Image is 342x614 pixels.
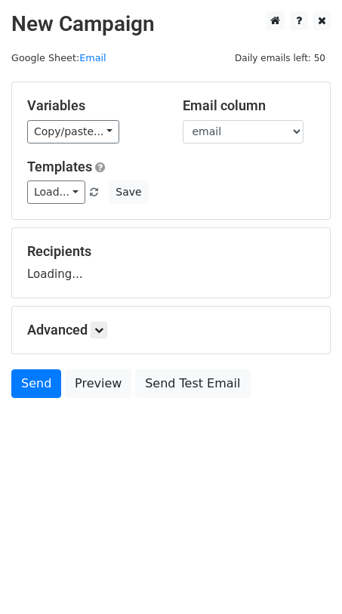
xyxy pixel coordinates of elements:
h5: Recipients [27,243,315,260]
small: Google Sheet: [11,52,106,63]
span: Daily emails left: 50 [230,50,331,66]
button: Save [109,180,148,204]
div: Loading... [27,243,315,282]
a: Copy/paste... [27,120,119,143]
h5: Email column [183,97,316,114]
a: Templates [27,159,92,174]
h2: New Campaign [11,11,331,37]
h5: Advanced [27,322,315,338]
a: Preview [65,369,131,398]
a: Send Test Email [135,369,250,398]
a: Email [79,52,106,63]
h5: Variables [27,97,160,114]
a: Load... [27,180,85,204]
a: Send [11,369,61,398]
a: Daily emails left: 50 [230,52,331,63]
